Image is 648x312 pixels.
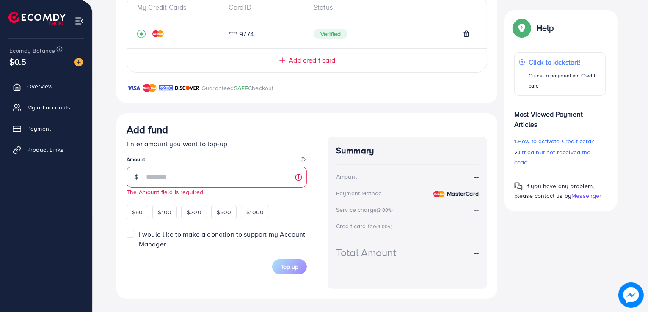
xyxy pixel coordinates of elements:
span: Top up [281,263,298,271]
small: (3.00%) [377,207,393,213]
img: image [74,58,83,66]
strong: -- [474,248,479,257]
img: Popup guide [514,182,523,191]
button: Top up [272,259,307,274]
strong: -- [474,172,479,181]
p: Enter amount you want to top-up [127,139,307,149]
div: Card ID [222,3,307,12]
img: brand [159,83,173,93]
img: brand [127,83,141,93]
p: 2. [514,147,606,167]
span: $200 [187,208,201,216]
span: Payment [27,124,51,133]
p: Guaranteed Checkout [201,83,274,93]
p: Most Viewed Payment Articles [514,102,606,129]
svg: record circle [137,30,146,38]
div: Total Amount [336,245,396,260]
span: $1000 [246,208,264,216]
a: Overview [6,78,86,95]
img: menu [74,16,84,26]
legend: Amount [127,156,307,166]
strong: -- [474,222,479,231]
span: If you have any problem, please contact us by [514,182,594,200]
span: $0.5 [9,55,27,68]
a: Product Links [6,141,86,158]
img: image [618,282,644,308]
span: Product Links [27,145,63,154]
span: $500 [217,208,232,216]
small: (4.00%) [376,223,392,230]
span: Ecomdy Balance [9,47,55,55]
strong: MasterCard [447,189,479,198]
small: The Amount field is required [127,188,203,196]
span: I would like to make a donation to support my Account Manager. [139,230,305,249]
span: Overview [27,82,52,90]
div: Status [307,3,477,12]
div: Amount [336,172,357,181]
span: I tried but not received the code. [514,148,591,167]
img: brand [143,83,157,93]
span: How to activate Credit card? [518,137,594,145]
strong: -- [474,205,479,214]
span: Verified [314,29,347,39]
img: logo [8,12,66,25]
p: Help [536,23,554,33]
h3: Add fund [127,123,168,136]
img: credit [152,30,164,37]
img: Popup guide [514,20,529,36]
div: Credit card fee [336,222,395,230]
img: credit [433,191,445,197]
div: Payment Method [336,189,382,197]
span: $50 [132,208,143,216]
div: Service charge [336,205,395,214]
span: $100 [158,208,171,216]
span: Add credit card [289,55,335,65]
p: Click to kickstart! [529,57,601,67]
span: SAFE [234,84,248,92]
h4: Summary [336,145,479,156]
a: My ad accounts [6,99,86,116]
a: Payment [6,120,86,137]
p: 1. [514,136,606,146]
img: brand [175,83,199,93]
p: Guide to payment via Credit card [529,71,601,91]
div: My Credit Cards [137,3,222,12]
span: My ad accounts [27,103,70,112]
span: Messenger [571,192,601,200]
